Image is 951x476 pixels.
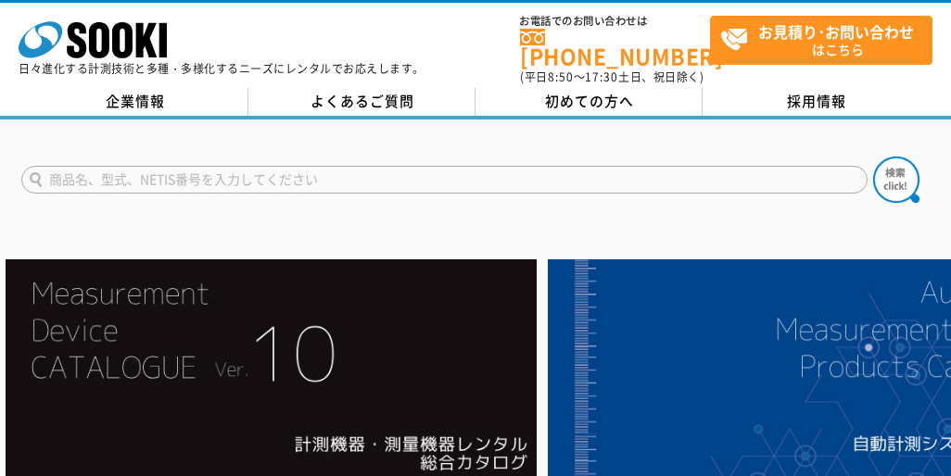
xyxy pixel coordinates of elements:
[710,16,932,65] a: お見積り･お問い合わせはこちら
[21,166,868,194] input: 商品名、型式、NETIS番号を入力してください
[873,157,919,203] img: btn_search.png
[520,69,704,85] span: (平日 ～ 土日、祝日除く)
[548,69,574,85] span: 8:50
[545,91,634,111] span: 初めての方へ
[585,69,618,85] span: 17:30
[720,17,932,63] span: はこちら
[703,88,930,116] a: 採用情報
[758,20,914,43] strong: お見積り･お問い合わせ
[520,29,710,67] a: [PHONE_NUMBER]
[21,88,248,116] a: 企業情報
[520,16,710,27] span: お電話でのお問い合わせは
[19,63,425,74] p: 日々進化する計測技術と多種・多様化するニーズにレンタルでお応えします。
[248,88,475,116] a: よくあるご質問
[475,88,703,116] a: 初めての方へ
